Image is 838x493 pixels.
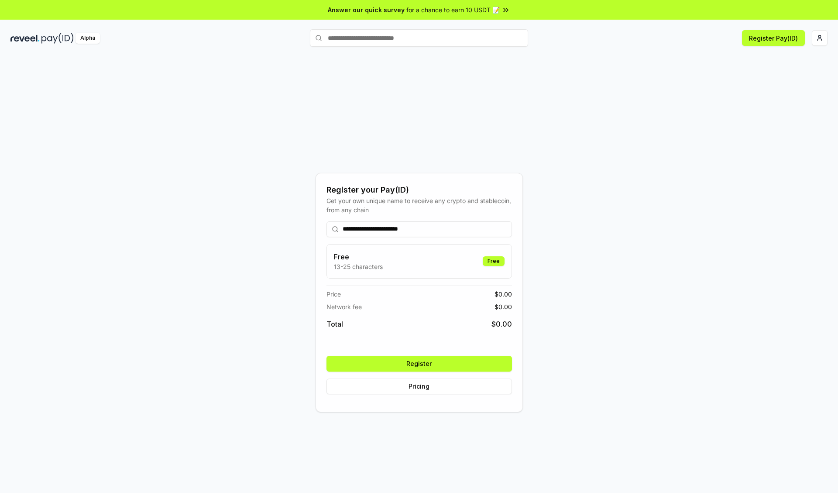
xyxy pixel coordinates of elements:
[491,319,512,329] span: $ 0.00
[495,302,512,311] span: $ 0.00
[326,356,512,372] button: Register
[495,290,512,299] span: $ 0.00
[742,30,805,46] button: Register Pay(ID)
[326,302,362,311] span: Network fee
[326,290,341,299] span: Price
[41,33,74,44] img: pay_id
[406,5,500,14] span: for a chance to earn 10 USDT 📝
[328,5,405,14] span: Answer our quick survey
[326,379,512,394] button: Pricing
[76,33,100,44] div: Alpha
[483,256,505,266] div: Free
[326,196,512,214] div: Get your own unique name to receive any crypto and stablecoin, from any chain
[10,33,40,44] img: reveel_dark
[326,184,512,196] div: Register your Pay(ID)
[334,252,383,262] h3: Free
[334,262,383,271] p: 13-25 characters
[326,319,343,329] span: Total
